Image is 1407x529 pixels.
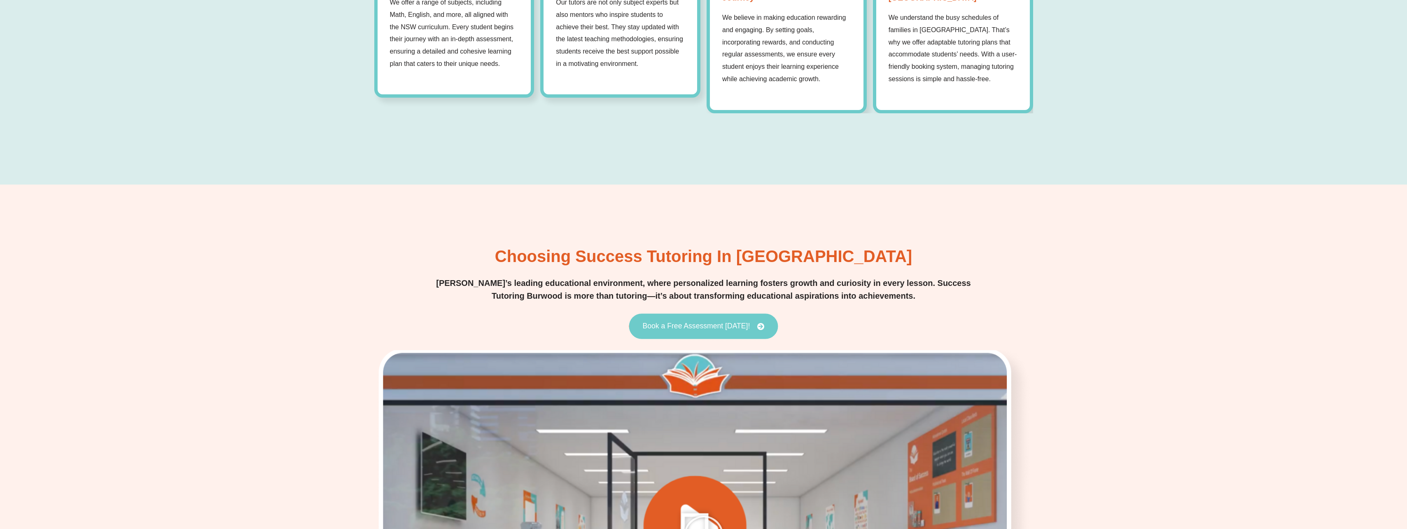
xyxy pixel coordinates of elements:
[889,12,1017,85] p: We understand the busy schedules of families in [GEOGRAPHIC_DATA]. That’s why we offer adaptable ...
[722,12,851,85] p: We believe in making education rewarding and engaging. By setting goals, incorporating rewards, a...
[642,323,750,330] span: Book a Free Assessment [DATE]!
[420,277,987,302] p: [PERSON_NAME]’s leading educational environment, where personalized learning fosters growth and c...
[1270,436,1407,529] iframe: Chat Widget
[495,248,912,264] h2: Choosing Success Tutoring in [GEOGRAPHIC_DATA]
[629,314,778,339] a: Book a Free Assessment [DATE]!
